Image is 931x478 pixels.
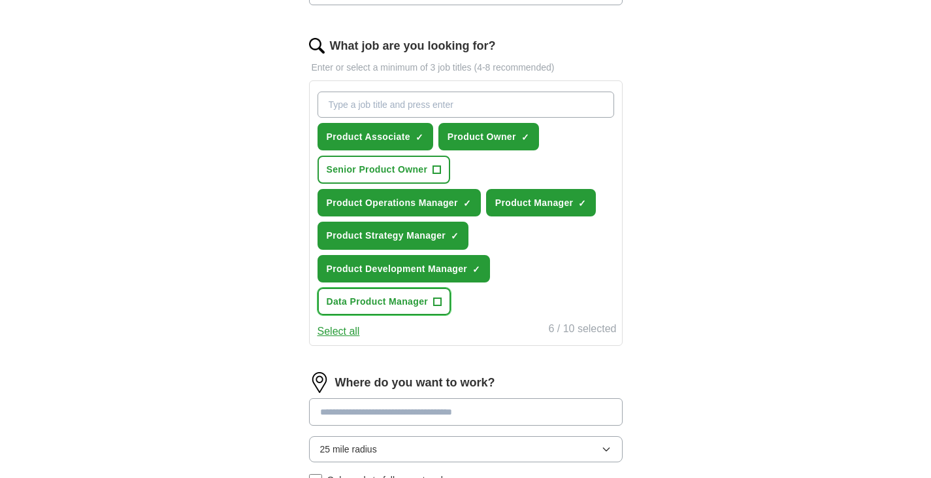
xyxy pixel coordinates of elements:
button: Product Associate✓ [318,123,433,150]
span: Data Product Manager [327,294,429,309]
button: Product Owner✓ [438,123,539,150]
span: ✓ [521,132,529,143]
p: Enter or select a minimum of 3 job titles (4-8 recommended) [309,60,623,75]
button: 25 mile radius [309,436,623,462]
span: Product Development Manager [327,262,468,276]
span: ✓ [416,132,423,143]
span: Product Associate [327,129,410,144]
button: Product Strategy Manager✓ [318,222,469,249]
img: search.png [309,38,325,54]
span: ✓ [578,198,586,209]
span: ✓ [472,264,480,275]
button: Senior Product Owner [318,156,451,183]
span: ✓ [463,198,471,209]
span: 25 mile radius [320,442,377,456]
button: Product Operations Manager✓ [318,189,481,216]
button: Data Product Manager [318,288,451,315]
label: Where do you want to work? [335,373,495,392]
span: ✓ [451,231,459,241]
span: Product Strategy Manager [327,228,446,243]
input: Type a job title and press enter [318,92,614,118]
label: What job are you looking for? [330,37,496,56]
span: Senior Product Owner [327,162,428,177]
button: Product Manager✓ [486,189,596,216]
img: location.png [309,372,330,393]
button: Product Development Manager✓ [318,255,491,282]
span: Product Manager [495,196,574,210]
span: Product Owner [448,129,516,144]
button: Select all [318,323,360,340]
span: Product Operations Manager [327,196,458,210]
div: 6 / 10 selected [548,320,616,340]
